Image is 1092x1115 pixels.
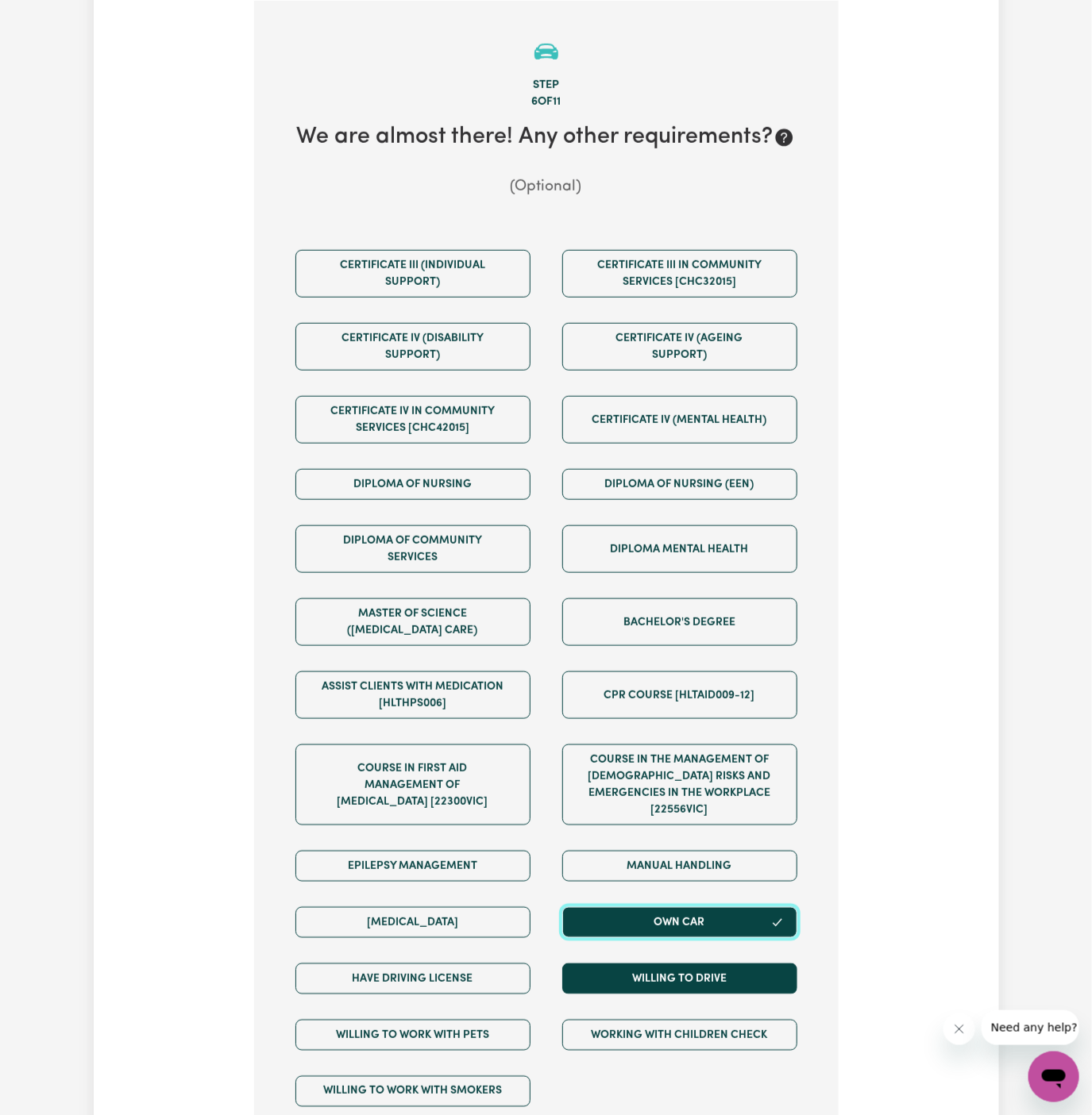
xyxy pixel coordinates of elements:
button: Working with Children Check [562,1020,797,1051]
iframe: Button to launch messaging window [1028,1052,1079,1102]
h2: We are almost there! Any other requirements? [280,124,813,152]
p: (Optional) [280,176,813,199]
button: Diploma of Community Services [295,525,531,573]
button: [MEDICAL_DATA] [295,907,531,938]
div: Step [280,77,813,94]
iframe: Close message [943,1013,975,1045]
button: Course in First Aid Management of [MEDICAL_DATA] [22300VIC] [295,744,531,825]
button: Have driving license [295,963,531,994]
button: Certificate IV in Community Services [CHC42015] [295,396,531,444]
button: Manual Handling [562,851,797,882]
button: Certificate IV (Ageing Support) [562,323,797,371]
button: Epilepsy Management [295,851,531,882]
button: Certificate III (Individual Support) [295,250,531,298]
button: Master of Science ([MEDICAL_DATA] Care) [295,598,531,646]
button: CPR Course [HLTAID009-12] [562,671,797,719]
button: Own Car [562,907,797,938]
button: Willing to work with smokers [295,1076,531,1107]
button: Diploma of Nursing [295,469,531,500]
button: Willing to work with pets [295,1020,531,1051]
button: Course in the Management of [DEMOGRAPHIC_DATA] Risks and Emergencies in the Workplace [22556VIC] [562,744,797,825]
div: 6 of 11 [280,94,813,111]
button: Certificate III in Community Services [CHC32015] [562,250,797,298]
button: Assist clients with medication [HLTHPS006] [295,671,531,719]
iframe: Message from company [982,1010,1079,1045]
button: Bachelor's Degree [562,598,797,646]
button: Certificate IV (Mental Health) [562,396,797,444]
button: Willing to drive [562,963,797,994]
button: Diploma of Nursing (EEN) [562,469,797,500]
button: Diploma Mental Health [562,525,797,573]
button: Certificate IV (Disability Support) [295,323,531,371]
